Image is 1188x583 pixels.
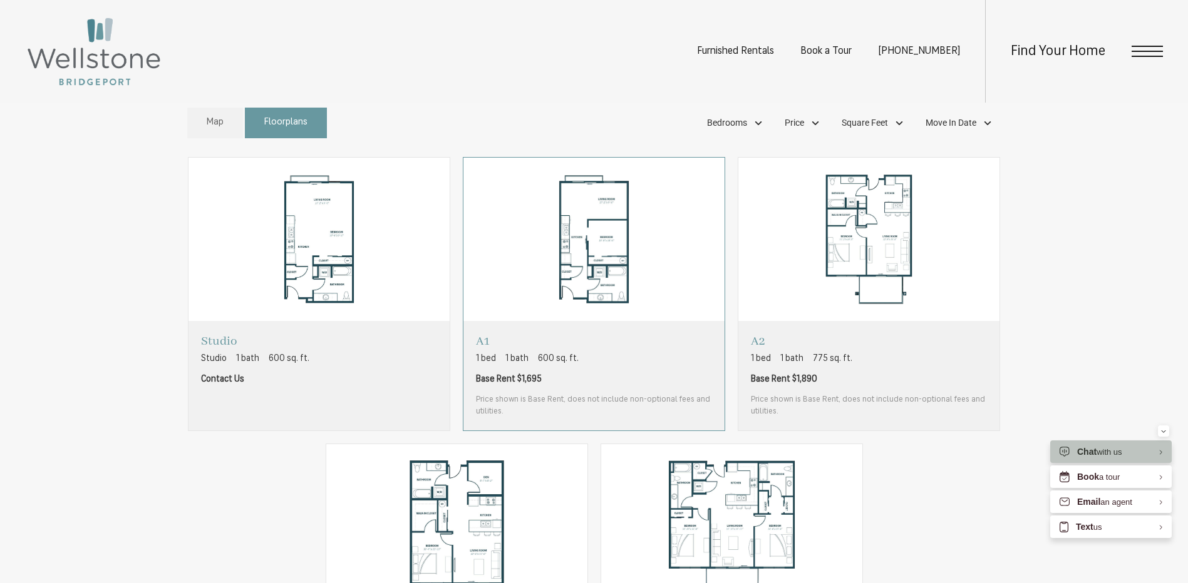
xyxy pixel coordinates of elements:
span: 600 sq. ft. [269,352,309,365]
img: Studio - Studio floorplan layout with 1 bathroom and 600 square feet [189,158,450,322]
span: Move In Date [926,116,976,129]
a: Find Your Home [1011,44,1105,59]
button: Open Menu [1132,46,1163,57]
span: 600 sq. ft. [538,352,579,365]
span: 1 bed [476,352,496,365]
span: 1 bath [236,352,259,365]
span: 1 bath [505,352,529,365]
a: Call us at (253) 400-3144 [878,46,960,56]
span: Studio [201,352,227,365]
span: 1 bed [751,352,771,365]
span: 1 bath [780,352,803,365]
span: Price [785,116,804,129]
img: Wellstone [25,16,163,88]
img: A2 - 1 bedroom floorplan layout with 1 bathroom and 775 square feet [738,158,999,322]
span: Base Rent $1,695 [476,373,542,386]
span: Price shown is Base Rent, does not include non-optional fees and utilities. [751,393,987,418]
span: Floorplans [264,116,307,130]
span: Square Feet [842,116,888,129]
p: A1 [476,333,712,349]
span: Base Rent $1,890 [751,373,817,386]
span: Bedrooms [707,116,747,129]
span: Map [207,116,224,130]
a: View floorplan A1 [463,157,725,431]
a: Furnished Rentals [697,46,774,56]
span: 775 sq. ft. [813,352,852,365]
span: Price shown is Base Rent, does not include non-optional fees and utilities. [476,393,712,418]
a: View floorplan A2 [738,157,1000,431]
img: A1 - 1 bedroom floorplan layout with 1 bathroom and 600 square feet [463,158,725,322]
p: Studio [201,333,309,349]
a: Book a Tour [800,46,852,56]
span: [PHONE_NUMBER] [878,46,960,56]
span: Contact Us [201,373,244,386]
a: View floorplan Studio [188,157,450,431]
p: A2 [751,333,987,349]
